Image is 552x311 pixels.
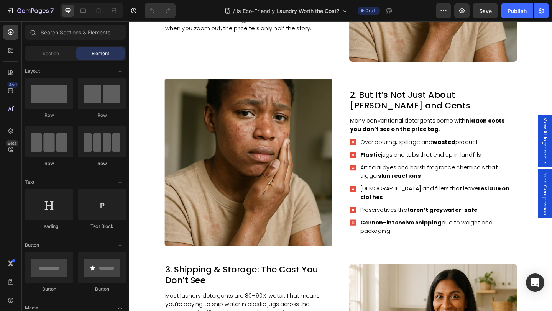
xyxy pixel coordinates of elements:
div: Heading [25,223,73,230]
div: Button [25,286,73,293]
button: Publish [501,3,533,18]
div: Beta [6,140,18,146]
button: Save [473,3,498,18]
strong: hidden costs you don’t see on the price tag [240,103,408,121]
p: due to weight and packaging [251,214,421,232]
h2: 2. But It’s Not Just About [PERSON_NAME] and Cents [239,73,422,98]
p: [DEMOGRAPHIC_DATA] and fillers that leave [251,177,421,196]
span: Is Eco-Friendly Laundry Worth the Cost? [237,7,339,15]
strong: skin reactions [271,164,317,172]
span: Draft [365,7,377,14]
strong: aren’t greywater-safe [305,200,379,209]
div: Text Block [78,223,126,230]
span: / [233,7,235,15]
div: Row [78,160,126,167]
div: Publish [508,7,527,15]
span: Button [25,242,39,249]
div: Open Intercom Messenger [526,273,544,292]
p: 7 [50,6,54,15]
p: Preservatives that [251,200,421,210]
p: Over pouring, spillage and product [251,127,421,136]
span: Price Comparison [449,163,456,211]
span: Text [25,179,34,186]
input: Search Sections & Elements [25,25,126,40]
span: Element [92,50,109,57]
iframe: Design area [129,21,552,311]
span: Section [43,50,59,57]
span: Save [479,8,492,14]
button: 7 [3,3,57,18]
strong: Plastic [251,141,274,149]
div: Row [25,112,73,119]
p: jugs and tubs that end up in landfills [251,141,421,150]
div: 450 [7,82,18,88]
span: Toggle open [114,65,126,77]
div: Undo/Redo [145,3,176,18]
span: Toggle open [114,176,126,188]
p: Many conventional detergents come with : [240,103,421,122]
strong: wasted [330,127,355,136]
img: gempages_513799676709831664-386be2f4-1581-4ac9-8aab-d4a8188dd6ea.webp [38,62,221,244]
span: View All Ingredients [449,105,456,155]
span: Layout [25,68,40,75]
strong: Carbon-intensive shipping [251,214,340,223]
span: Toggle open [114,239,126,251]
div: Row [25,160,73,167]
p: Artificial dyes and harsh fragrance chemicals that trigger [251,154,421,173]
div: Button [78,286,126,293]
div: Row [78,112,126,119]
strong: residue on clothes [251,177,414,195]
h2: 3. Shipping & Storage: The Cost You Don’t See [38,263,221,288]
